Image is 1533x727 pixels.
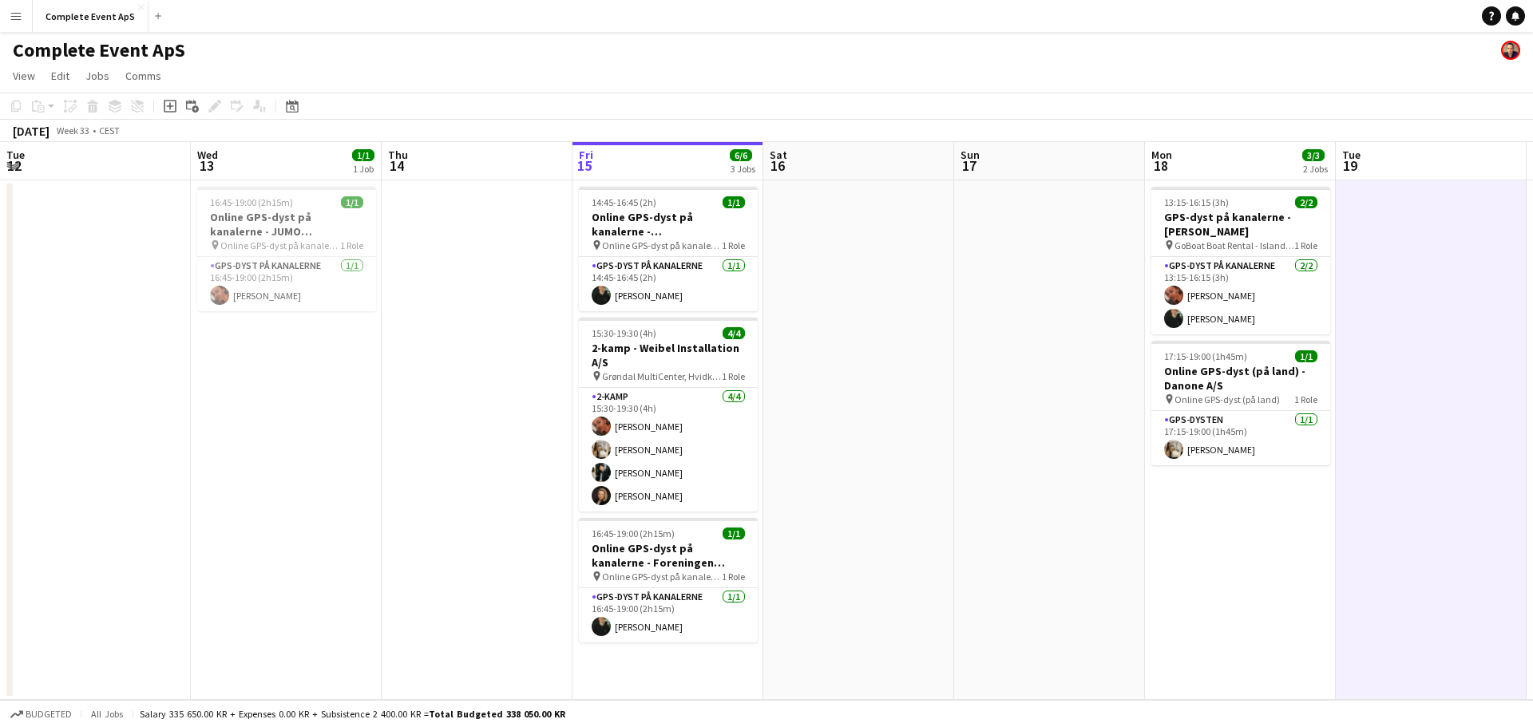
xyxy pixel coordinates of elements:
[125,69,161,83] span: Comms
[579,588,758,642] app-card-role: GPS-dyst på kanalerne1/116:45-19:00 (2h15m)[PERSON_NAME]
[958,156,980,175] span: 17
[961,148,980,162] span: Sun
[51,69,69,83] span: Edit
[45,65,76,86] a: Edit
[602,571,722,583] span: Online GPS-dyst på kanalerne
[767,156,787,175] span: 16
[1302,149,1325,161] span: 3/3
[4,156,25,175] span: 12
[1294,239,1317,251] span: 1 Role
[85,69,109,83] span: Jobs
[33,1,149,32] button: Complete Event ApS
[53,124,93,136] span: Week 33
[88,708,126,720] span: All jobs
[1151,210,1330,239] h3: GPS-dyst på kanalerne - [PERSON_NAME]
[723,527,745,539] span: 1/1
[1295,196,1317,208] span: 2/2
[723,196,745,208] span: 1/1
[388,148,408,162] span: Thu
[220,239,340,251] span: Online GPS-dyst på kanalerne
[602,239,722,251] span: Online GPS-dyst på kanalerne
[8,705,74,723] button: Budgeted
[730,149,752,161] span: 6/6
[731,163,755,175] div: 3 Jobs
[195,156,218,175] span: 13
[1340,156,1361,175] span: 19
[722,571,745,583] span: 1 Role
[13,69,35,83] span: View
[579,341,758,369] h3: 2-kamp - Weibel Installation A/S
[579,518,758,642] app-job-card: 16:45-19:00 (2h15m)1/1Online GPS-dyst på kanalerne - Foreningen BLOXHUB Online GPS-dyst på kanale...
[579,257,758,311] app-card-role: GPS-dyst på kanalerne1/114:45-16:45 (2h)[PERSON_NAME]
[1164,196,1229,208] span: 13:15-16:15 (3h)
[576,156,593,175] span: 15
[1294,393,1317,405] span: 1 Role
[353,163,374,175] div: 1 Job
[99,124,120,136] div: CEST
[197,187,376,311] app-job-card: 16:45-19:00 (2h15m)1/1Online GPS-dyst på kanalerne - JUMO [GEOGRAPHIC_DATA] A/S Online GPS-dyst p...
[1151,341,1330,465] app-job-card: 17:15-19:00 (1h45m)1/1Online GPS-dyst (på land) - Danone A/S Online GPS-dyst (på land)1 RoleGPS-d...
[1151,364,1330,393] h3: Online GPS-dyst (på land) - Danone A/S
[1342,148,1361,162] span: Tue
[579,541,758,570] h3: Online GPS-dyst på kanalerne - Foreningen BLOXHUB
[13,38,185,62] h1: Complete Event ApS
[197,210,376,239] h3: Online GPS-dyst på kanalerne - JUMO [GEOGRAPHIC_DATA] A/S
[210,196,293,208] span: 16:45-19:00 (2h15m)
[1303,163,1328,175] div: 2 Jobs
[592,196,656,208] span: 14:45-16:45 (2h)
[722,239,745,251] span: 1 Role
[340,239,363,251] span: 1 Role
[723,327,745,339] span: 4/4
[119,65,168,86] a: Comms
[1501,41,1520,60] app-user-avatar: Christian Brøckner
[1149,156,1172,175] span: 18
[579,148,593,162] span: Fri
[429,708,565,720] span: Total Budgeted 338 050.00 KR
[579,388,758,512] app-card-role: 2-kamp4/415:30-19:30 (4h)[PERSON_NAME][PERSON_NAME][PERSON_NAME][PERSON_NAME]
[770,148,787,162] span: Sat
[579,318,758,512] app-job-card: 15:30-19:30 (4h)4/42-kamp - Weibel Installation A/S Grøndal MultiCenter, Hvidkildevej, [GEOGRAPHI...
[26,709,72,720] span: Budgeted
[6,65,42,86] a: View
[1151,411,1330,465] app-card-role: GPS-dysten1/117:15-19:00 (1h45m)[PERSON_NAME]
[352,149,374,161] span: 1/1
[13,123,50,139] div: [DATE]
[579,210,758,239] h3: Online GPS-dyst på kanalerne - [GEOGRAPHIC_DATA]
[1175,393,1280,405] span: Online GPS-dyst (på land)
[197,148,218,162] span: Wed
[197,257,376,311] app-card-role: GPS-dyst på kanalerne1/116:45-19:00 (2h15m)[PERSON_NAME]
[386,156,408,175] span: 14
[1151,257,1330,334] app-card-role: GPS-dyst på kanalerne2/213:15-16:15 (3h)[PERSON_NAME][PERSON_NAME]
[1151,187,1330,334] app-job-card: 13:15-16:15 (3h)2/2GPS-dyst på kanalerne - [PERSON_NAME] GoBoat Boat Rental - Islands [GEOGRAPHIC...
[6,148,25,162] span: Tue
[341,196,363,208] span: 1/1
[79,65,116,86] a: Jobs
[592,527,675,539] span: 16:45-19:00 (2h15m)
[579,187,758,311] app-job-card: 14:45-16:45 (2h)1/1Online GPS-dyst på kanalerne - [GEOGRAPHIC_DATA] Online GPS-dyst på kanalerne1...
[602,370,722,382] span: Grøndal MultiCenter, Hvidkildevej, [GEOGRAPHIC_DATA], [GEOGRAPHIC_DATA]
[140,708,565,720] div: Salary 335 650.00 KR + Expenses 0.00 KR + Subsistence 2 400.00 KR =
[722,370,745,382] span: 1 Role
[1164,350,1247,362] span: 17:15-19:00 (1h45m)
[1175,239,1294,251] span: GoBoat Boat Rental - Islands [GEOGRAPHIC_DATA], [GEOGRAPHIC_DATA], [GEOGRAPHIC_DATA], [GEOGRAPHIC...
[592,327,656,339] span: 15:30-19:30 (4h)
[1151,148,1172,162] span: Mon
[1295,350,1317,362] span: 1/1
